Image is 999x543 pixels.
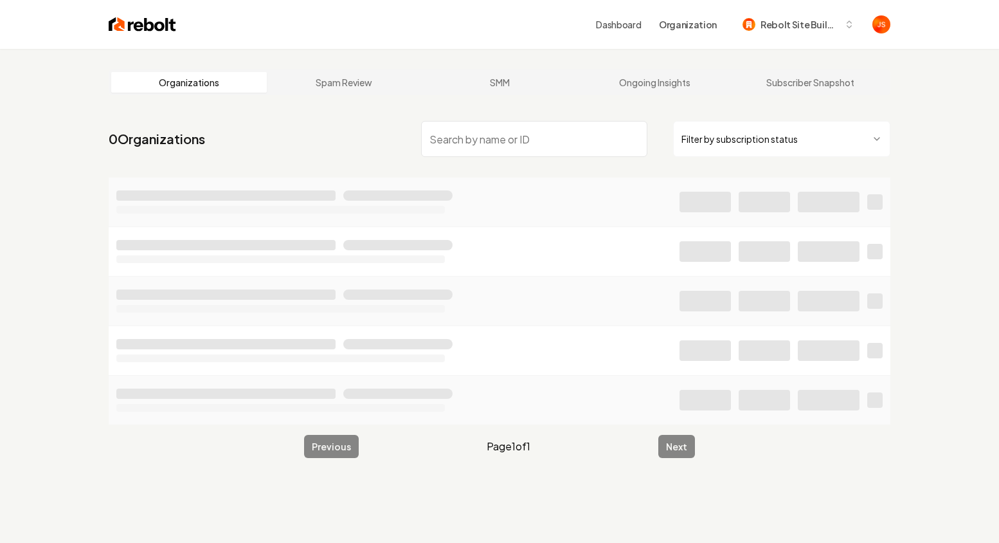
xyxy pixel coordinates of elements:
[577,72,733,93] a: Ongoing Insights
[487,439,530,454] span: Page 1 of 1
[596,18,641,31] a: Dashboard
[421,121,647,157] input: Search by name or ID
[111,72,267,93] a: Organizations
[872,15,890,33] img: James Shamoun
[872,15,890,33] button: Open user button
[422,72,577,93] a: SMM
[732,72,888,93] a: Subscriber Snapshot
[760,18,839,32] span: Rebolt Site Builder
[267,72,422,93] a: Spam Review
[742,18,755,31] img: Rebolt Site Builder
[109,15,176,33] img: Rebolt Logo
[651,13,724,36] button: Organization
[109,130,205,148] a: 0Organizations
